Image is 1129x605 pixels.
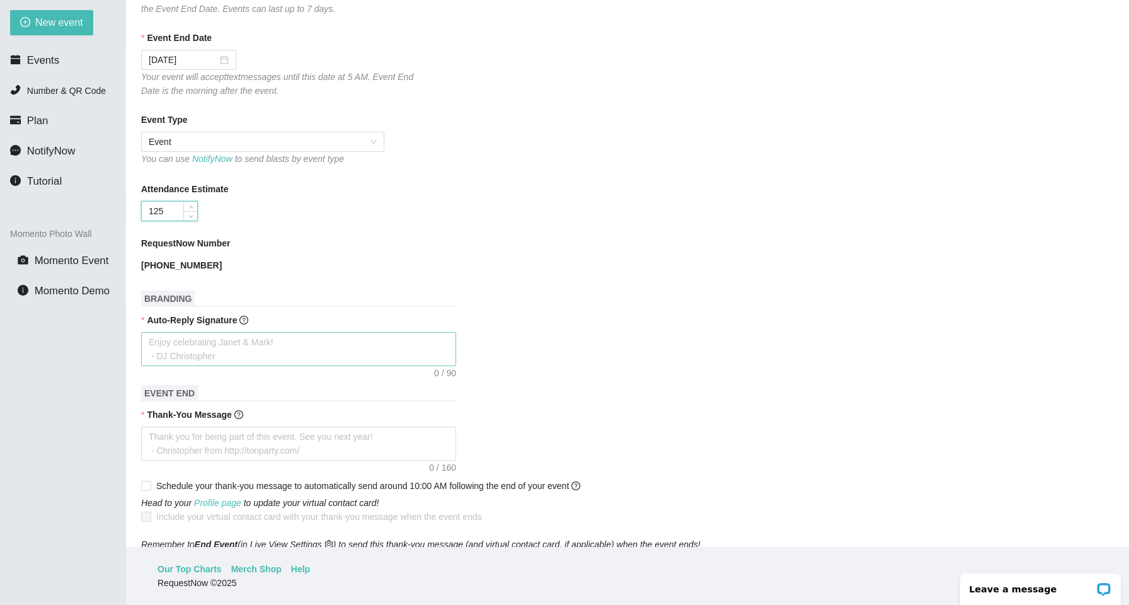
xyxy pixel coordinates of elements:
span: Events [27,54,59,66]
span: Event [149,132,377,151]
span: question-circle [239,316,248,325]
b: Auto-Reply Signature [147,315,237,325]
span: New event [35,14,83,30]
span: Plan [27,115,49,127]
iframe: LiveChat chat widget [952,565,1129,605]
span: question-circle [234,410,243,419]
span: Tutorial [27,175,62,187]
span: up [187,204,195,211]
input: 10/12/2025 [149,53,217,67]
span: down [187,212,195,220]
span: Increase Value [183,202,197,211]
a: Our Top Charts [158,562,222,576]
span: calendar [10,54,21,65]
b: RequestNow Number [141,236,231,250]
span: Decrease Value [183,211,197,221]
span: Include your virtual contact card with your thank-you message when the event ends [156,512,482,522]
a: Merch Shop [231,562,282,576]
span: Momento Event [35,255,109,267]
span: phone [10,84,21,95]
i: Head to your to update your virtual contact card! [141,498,379,508]
i: Your event will accept text messages until this date at 5 AM. Event End Date is the morning after... [141,72,413,96]
b: [PHONE_NUMBER] [141,260,222,270]
span: plus-circle [20,17,30,29]
a: Help [291,562,310,576]
span: NotifyNow [27,145,75,157]
span: info-circle [18,285,28,296]
i: Remember to (in Live View Settings ) to send this thank-you message (and virtual contact card, if... [141,539,701,550]
span: Number & QR Code [27,86,106,96]
span: Momento Demo [35,285,110,297]
button: plus-circleNew event [10,10,93,35]
b: End Event [195,539,238,550]
div: You can use to send blasts by event type [141,152,384,166]
a: Profile page [194,498,241,508]
div: RequestNow © 2025 [158,576,1094,590]
b: Event End Date [147,31,212,45]
a: NotifyNow [192,154,232,164]
span: credit-card [10,115,21,125]
span: EVENT END [141,385,198,401]
span: Schedule your thank-you message to automatically send around 10:00 AM following the end of your e... [156,481,580,491]
span: camera [18,255,28,265]
b: Event Type [141,113,188,127]
span: message [10,145,21,156]
span: info-circle [10,175,21,186]
b: Attendance Estimate [141,182,228,196]
span: BRANDING [141,291,195,307]
span: question-circle [571,481,580,490]
span: setting [324,540,333,549]
b: Thank-You Message [147,410,231,420]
